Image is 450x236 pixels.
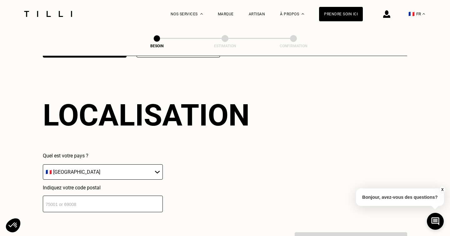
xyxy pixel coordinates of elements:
img: Menu déroulant à propos [302,13,304,15]
p: Quel est votre pays ? [43,153,163,159]
img: menu déroulant [422,13,425,15]
img: icône connexion [383,10,390,18]
img: Logo du service de couturière Tilli [22,11,74,17]
button: X [439,186,445,193]
p: Bonjour, avez-vous des questions? [356,188,444,206]
div: Localisation [43,98,250,133]
div: Estimation [194,44,256,48]
div: Besoin [126,44,188,48]
a: Artisan [249,12,265,16]
span: 🇫🇷 [408,11,415,17]
input: 75001 or 69008 [43,196,163,212]
a: Marque [218,12,234,16]
div: Confirmation [262,44,325,48]
p: Indiquez votre code postal [43,185,163,191]
a: Prendre soin ici [319,7,363,21]
img: Menu déroulant [200,13,203,15]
